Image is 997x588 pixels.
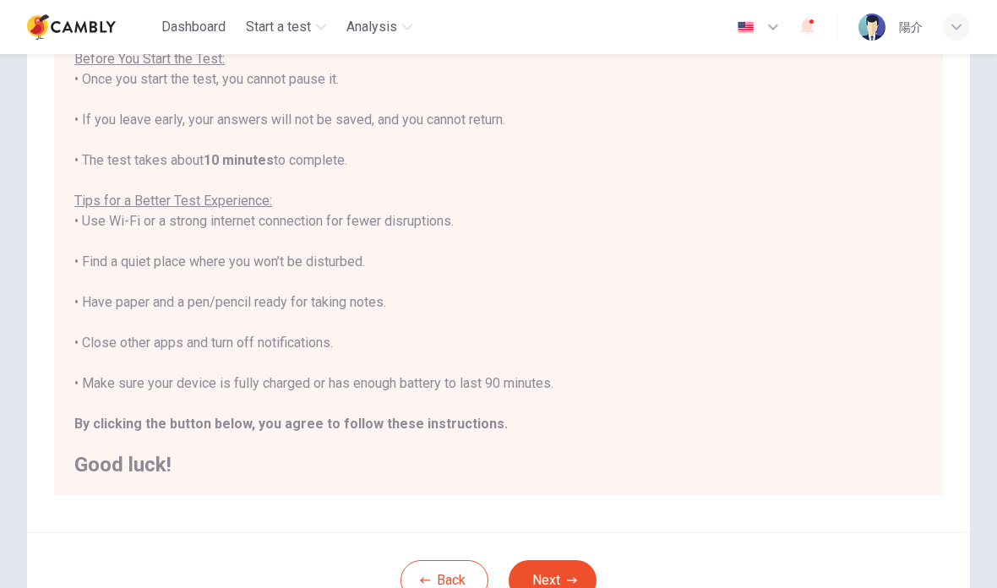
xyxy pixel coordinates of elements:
[899,17,923,37] div: 陽介
[161,17,226,37] span: Dashboard
[346,17,397,37] span: Analysis
[246,17,311,37] span: Start a test
[27,10,116,44] img: Cambly logo
[27,10,155,44] a: Cambly logo
[239,12,333,42] button: Start a test
[74,51,225,67] u: Before You Start the Test:
[74,8,923,475] div: You are about to start a . • Once you start the test, you cannot pause it. • If you leave early, ...
[204,152,274,168] b: 10 minutes
[735,21,756,34] img: en
[340,12,419,42] button: Analysis
[74,193,272,209] u: Tips for a Better Test Experience:
[74,416,508,432] b: By clicking the button below, you agree to follow these instructions.
[155,12,232,42] button: Dashboard
[74,455,923,475] h2: Good luck!
[858,14,885,41] img: Profile picture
